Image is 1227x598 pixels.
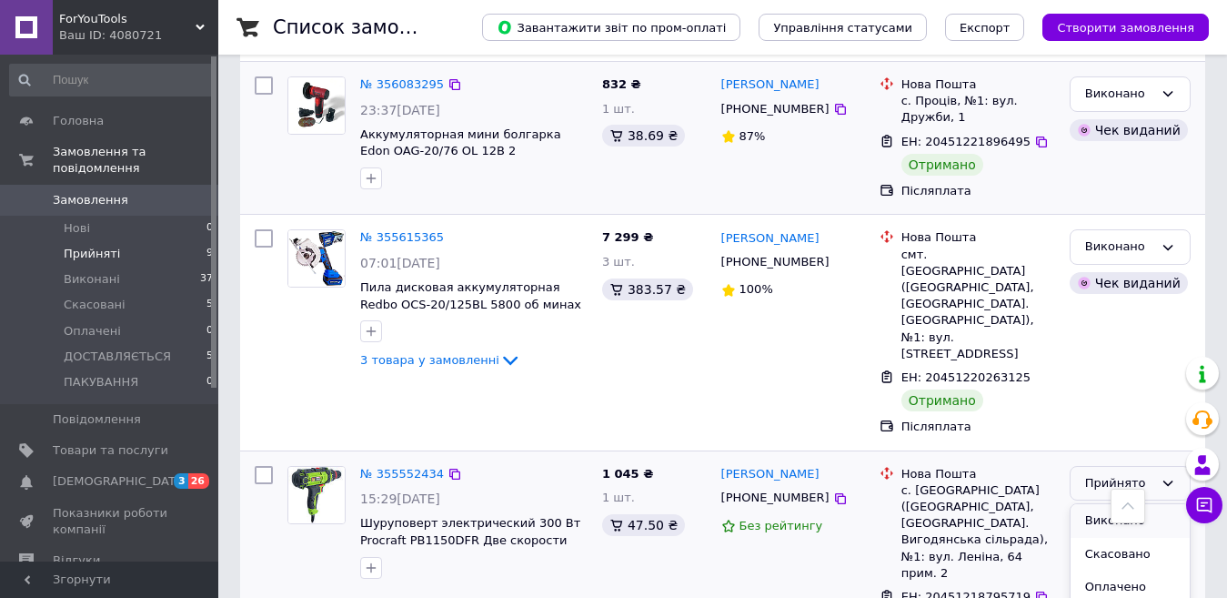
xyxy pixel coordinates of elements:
span: Оплачені [64,323,121,340]
a: 3 товара у замовленні [360,353,521,367]
span: 37 [200,271,213,288]
span: Головна [53,113,104,129]
span: Експорт [960,21,1011,35]
span: ЕН: 20451221896495 [901,135,1031,148]
span: 1 шт. [602,102,635,116]
span: 3 шт. [602,255,635,269]
a: Фото товару [287,229,346,288]
span: 0 [206,323,213,340]
span: 7 299 ₴ [602,230,653,244]
a: Фото товару [287,76,346,135]
span: Завантажити звіт по пром-оплаті [497,19,726,35]
span: 23:37[DATE] [360,103,440,117]
img: Фото товару [288,467,345,523]
div: Виконано [1085,238,1153,257]
span: Повідомлення [53,411,141,428]
li: Скасовано [1071,538,1190,572]
button: Створити замовлення [1042,14,1209,41]
div: с. Проців, №1: вул. Дружби, 1 [901,93,1055,126]
span: Без рейтингу [739,519,823,532]
span: Виконані [64,271,120,288]
a: [PERSON_NAME] [721,466,820,483]
div: Нова Пошта [901,229,1055,246]
div: [PHONE_NUMBER] [718,97,833,121]
span: 5 [206,297,213,313]
div: Ваш ID: 4080721 [59,27,218,44]
div: Отримано [901,390,983,411]
button: Управління статусами [759,14,927,41]
a: Створити замовлення [1024,20,1209,34]
a: № 356083295 [360,77,444,91]
a: Пила дисковая аккумуляторная Redbo OCS-20/125BL 5800 об минах Диск 125 мм [360,280,581,328]
div: [PHONE_NUMBER] [718,486,833,510]
div: Виконано [1085,85,1153,104]
a: № 355552434 [360,467,444,481]
div: Післяплата [901,183,1055,199]
span: 0 [206,374,213,390]
img: Фото товару [288,230,345,287]
button: Завантажити звіт по пром-оплаті [482,14,740,41]
span: 0 [206,220,213,237]
li: Виконано [1071,504,1190,538]
div: 47.50 ₴ [602,514,685,536]
div: с. [GEOGRAPHIC_DATA] ([GEOGRAPHIC_DATA], [GEOGRAPHIC_DATA]. Вигодянська сільрада), №1: вул. Ленін... [901,482,1055,582]
button: Чат з покупцем [1186,487,1222,523]
span: Створити замовлення [1057,21,1194,35]
div: Чек виданий [1070,119,1188,141]
span: 100% [739,282,773,296]
a: Аккумуляторная мини болгарка Edon OAG-20/76 OL 12В 2 аккумулятора диск 76мм [360,127,561,175]
span: 9 [206,246,213,262]
input: Пошук [9,64,215,96]
span: 07:01[DATE] [360,256,440,270]
a: Шуруповерт электрический 300 Вт Procraft PB1150DFR Две скорости [PERSON_NAME]. диаметр патрона 10 мм [360,516,580,581]
span: 3 товара у замовленні [360,353,499,367]
span: Прийняті [64,246,120,262]
div: Нова Пошта [901,466,1055,482]
span: Скасовані [64,297,126,313]
a: [PERSON_NAME] [721,230,820,248]
span: 1 045 ₴ [602,467,653,481]
div: Прийнято [1085,474,1153,493]
span: 15:29[DATE] [360,492,440,506]
span: [DEMOGRAPHIC_DATA] [53,473,187,490]
span: Управління статусами [773,21,912,35]
div: Післяплата [901,419,1055,435]
span: Замовлення [53,192,128,208]
button: Експорт [945,14,1025,41]
div: 38.69 ₴ [602,125,685,147]
div: [PHONE_NUMBER] [718,250,833,274]
span: Нові [64,220,90,237]
span: 5 [206,349,213,365]
span: Замовлення та повідомлення [53,144,218,177]
img: Фото товару [288,77,345,134]
span: 87% [739,129,766,143]
span: Товари та послуги [53,442,168,459]
div: 383.57 ₴ [602,279,693,300]
span: 1 шт. [602,491,635,504]
span: 3 [174,473,188,489]
h1: Список замовлень [273,16,458,38]
div: Чек виданий [1070,272,1188,294]
span: ForYouTools [59,11,196,27]
span: ЕН: 20451220263125 [901,370,1031,384]
span: ПАКУВАННЯ [64,374,138,390]
a: Фото товару [287,466,346,524]
div: Отримано [901,154,983,176]
span: ДОСТАВЛЯЄТЬСЯ [64,349,171,365]
span: 26 [188,473,209,489]
div: смт. [GEOGRAPHIC_DATA] ([GEOGRAPHIC_DATA], [GEOGRAPHIC_DATA]. [GEOGRAPHIC_DATA]), №1: вул. [STREE... [901,247,1055,362]
a: № 355615365 [360,230,444,244]
span: Відгуки [53,552,100,569]
span: Показники роботи компанії [53,505,168,538]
